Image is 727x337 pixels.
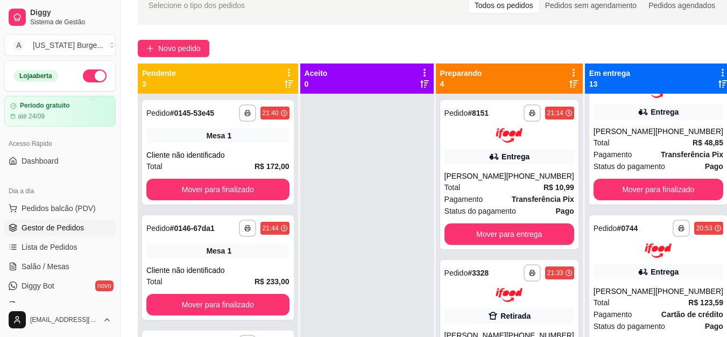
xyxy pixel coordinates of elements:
div: Retirada [500,311,531,321]
span: Pagamento [594,149,632,160]
img: ifood [496,128,523,143]
strong: # 0146-67da1 [170,224,215,233]
div: Entrega [502,151,530,162]
button: [EMAIL_ADDRESS][DOMAIN_NAME] [4,307,116,333]
strong: R$ 172,00 [255,162,290,171]
span: Total [444,181,461,193]
img: ifood [645,243,672,258]
button: Mover para finalizado [146,294,290,315]
span: Diggy [30,8,111,18]
a: Gestor de Pedidos [4,219,116,236]
span: Mesa [206,245,225,256]
button: Select a team [4,34,116,56]
div: Acesso Rápido [4,135,116,152]
span: A [13,40,24,51]
p: 13 [589,79,630,89]
span: [EMAIL_ADDRESS][DOMAIN_NAME] [30,315,98,324]
p: 4 [440,79,482,89]
span: Status do pagamento [594,320,665,332]
span: Diggy Bot [22,280,54,291]
button: Mover para finalizado [146,179,290,200]
div: 20:53 [696,224,712,233]
div: 1 [227,245,231,256]
div: [PERSON_NAME] [594,286,655,297]
span: Lista de Pedidos [22,242,77,252]
span: Mesa [206,130,225,141]
div: 1 [227,130,231,141]
a: DiggySistema de Gestão [4,4,116,30]
strong: R$ 48,85 [693,138,723,147]
strong: Pago [705,322,723,331]
strong: # 3328 [468,269,489,277]
strong: Pago [705,162,723,171]
p: Aceito [305,68,328,79]
strong: Transferência Pix [512,195,574,203]
div: 21:33 [547,269,563,277]
button: Novo pedido [138,40,209,57]
span: plus [146,45,154,52]
button: Alterar Status [83,69,107,82]
span: Status do pagamento [444,205,516,217]
p: Preparando [440,68,482,79]
img: ifood [496,288,523,303]
button: Mover para finalizado [594,179,723,200]
span: Status do pagamento [594,160,665,172]
span: Salão / Mesas [22,261,69,272]
div: [PERSON_NAME] [594,126,655,137]
a: KDS [4,297,116,314]
span: Total [594,137,610,149]
div: 21:40 [263,109,279,117]
span: Pedido [146,224,170,233]
span: Pedido [444,109,468,117]
span: KDS [22,300,37,311]
strong: Pago [556,207,574,215]
strong: # 0744 [617,224,638,233]
button: Mover para entrega [444,223,574,245]
div: Cliente não identificado [146,150,290,160]
div: 21:14 [547,109,563,117]
p: 3 [142,79,176,89]
a: Período gratuitoaté 24/09 [4,96,116,127]
article: até 24/09 [18,112,45,121]
span: Dashboard [22,156,59,166]
strong: # 0145-53e45 [170,109,215,117]
span: Sistema de Gestão [30,18,111,26]
div: [US_STATE] Burge ... [33,40,103,51]
div: 21:44 [263,224,279,233]
div: Dia a dia [4,182,116,200]
div: Entrega [651,266,679,277]
div: [PHONE_NUMBER] [506,171,574,181]
span: Novo pedido [158,43,201,54]
a: Dashboard [4,152,116,170]
div: Cliente não identificado [146,265,290,276]
span: Total [146,160,163,172]
strong: # 8151 [468,109,489,117]
p: 0 [305,79,328,89]
span: Pedido [444,269,468,277]
div: Loja aberta [13,70,58,82]
strong: Cartão de crédito [661,310,723,319]
span: Pedidos balcão (PDV) [22,203,96,214]
span: Gestor de Pedidos [22,222,84,233]
strong: R$ 123,59 [688,298,723,307]
p: Pendente [142,68,176,79]
strong: R$ 233,00 [255,277,290,286]
span: Total [594,297,610,308]
button: Pedidos balcão (PDV) [4,200,116,217]
a: Salão / Mesas [4,258,116,275]
a: Lista de Pedidos [4,238,116,256]
div: [PHONE_NUMBER] [655,126,723,137]
strong: Transferência Pix [661,150,723,159]
span: Pagamento [594,308,632,320]
div: [PERSON_NAME] [444,171,506,181]
span: Pedido [594,224,617,233]
span: Total [146,276,163,287]
span: Pagamento [444,193,483,205]
span: Pedido [146,109,170,117]
article: Período gratuito [20,102,70,110]
strong: R$ 10,99 [544,183,574,192]
div: Entrega [651,107,679,117]
a: Diggy Botnovo [4,277,116,294]
p: Em entrega [589,68,630,79]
